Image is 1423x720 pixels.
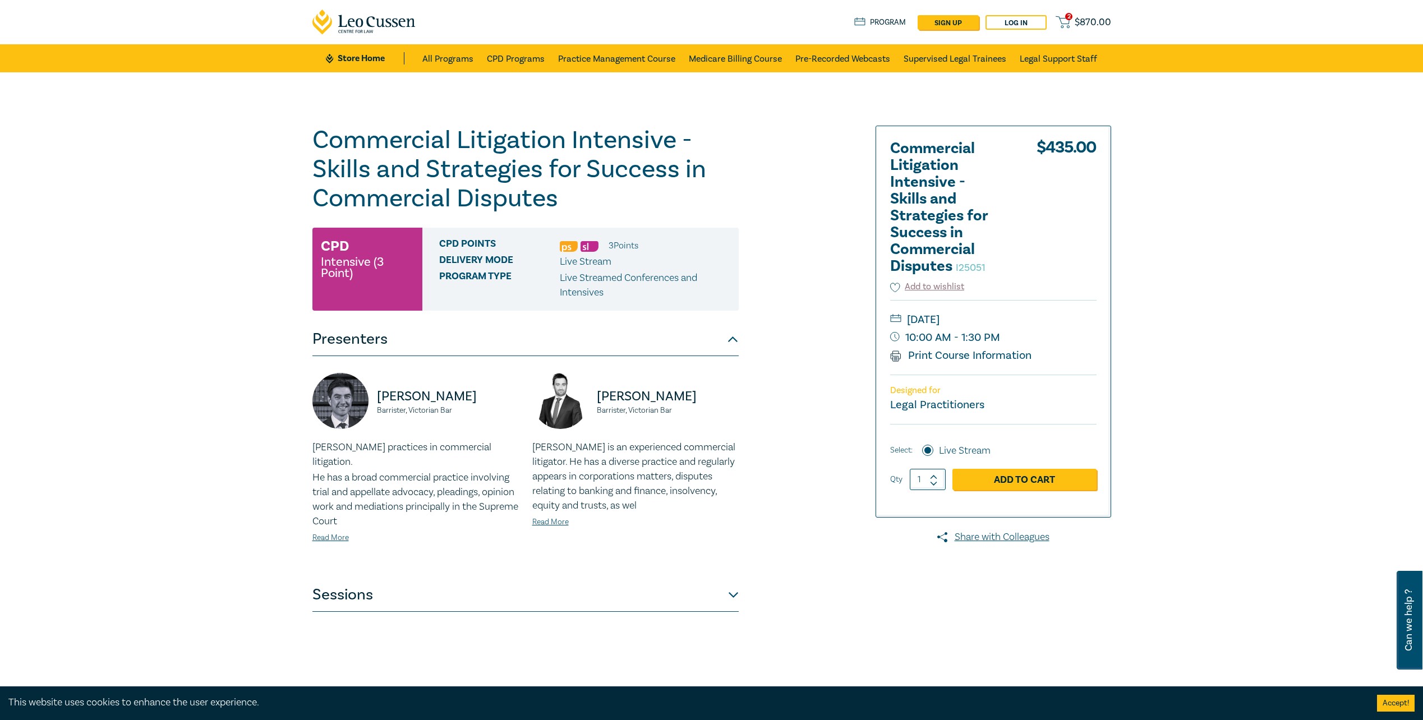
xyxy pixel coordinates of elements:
[939,444,991,458] label: Live Stream
[890,329,1097,347] small: 10:00 AM - 1:30 PM
[854,16,906,29] a: Program
[487,44,545,72] a: CPD Programs
[609,238,638,253] li: 3 Point s
[1037,140,1097,280] div: $ 435.00
[952,469,1097,490] a: Add to Cart
[532,440,739,513] p: [PERSON_NAME] is an experienced commercial litigator. He has a diverse practice and regularly app...
[795,44,890,72] a: Pre-Recorded Webcasts
[312,440,519,469] p: [PERSON_NAME] practices in commercial litigation.
[560,255,611,268] span: Live Stream
[1075,16,1111,29] span: $ 870.00
[377,387,519,405] p: [PERSON_NAME]
[890,385,1097,396] p: Designed for
[321,256,414,279] small: Intensive (3 Point)
[312,126,739,213] h1: Commercial Litigation Intensive - Skills and Strategies for Success in Commercial Disputes
[377,407,519,414] small: Barrister, Victorian Bar
[439,238,560,253] span: CPD Points
[890,444,913,456] span: Select:
[532,517,569,527] a: Read More
[1065,13,1072,20] span: 2
[312,470,519,529] p: He has a broad commercial practice involving trial and appellate advocacy, pleadings, opinion wor...
[890,280,965,293] button: Add to wishlist
[439,255,560,269] span: Delivery Mode
[910,469,946,490] input: 1
[422,44,473,72] a: All Programs
[890,398,984,412] small: Legal Practitioners
[312,373,369,429] img: https://s3.ap-southeast-2.amazonaws.com/leo-cussen-store-production-content/Contacts/Jonathan%20W...
[1377,695,1415,712] button: Accept cookies
[597,407,739,414] small: Barrister, Victorian Bar
[560,271,730,300] p: Live Streamed Conferences and Intensives
[321,236,349,256] h3: CPD
[8,695,1360,710] div: This website uses cookies to enhance the user experience.
[312,533,349,543] a: Read More
[956,261,985,274] small: I25051
[689,44,782,72] a: Medicare Billing Course
[560,241,578,252] img: Professional Skills
[581,241,598,252] img: Substantive Law
[918,15,979,30] a: sign up
[890,311,1097,329] small: [DATE]
[890,348,1032,363] a: Print Course Information
[439,271,560,300] span: Program type
[558,44,675,72] a: Practice Management Course
[904,44,1006,72] a: Supervised Legal Trainees
[876,530,1111,544] a: Share with Colleagues
[985,15,1047,30] a: Log in
[890,473,902,486] label: Qty
[312,322,739,356] button: Presenters
[890,140,1014,275] h2: Commercial Litigation Intensive - Skills and Strategies for Success in Commercial Disputes
[326,52,404,64] a: Store Home
[597,387,739,405] p: [PERSON_NAME]
[312,578,739,612] button: Sessions
[1403,578,1414,663] span: Can we help ?
[1020,44,1097,72] a: Legal Support Staff
[532,373,588,429] img: https://s3.ap-southeast-2.amazonaws.com/leo-cussen-store-production-content/Contacts/Adam%20John%...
